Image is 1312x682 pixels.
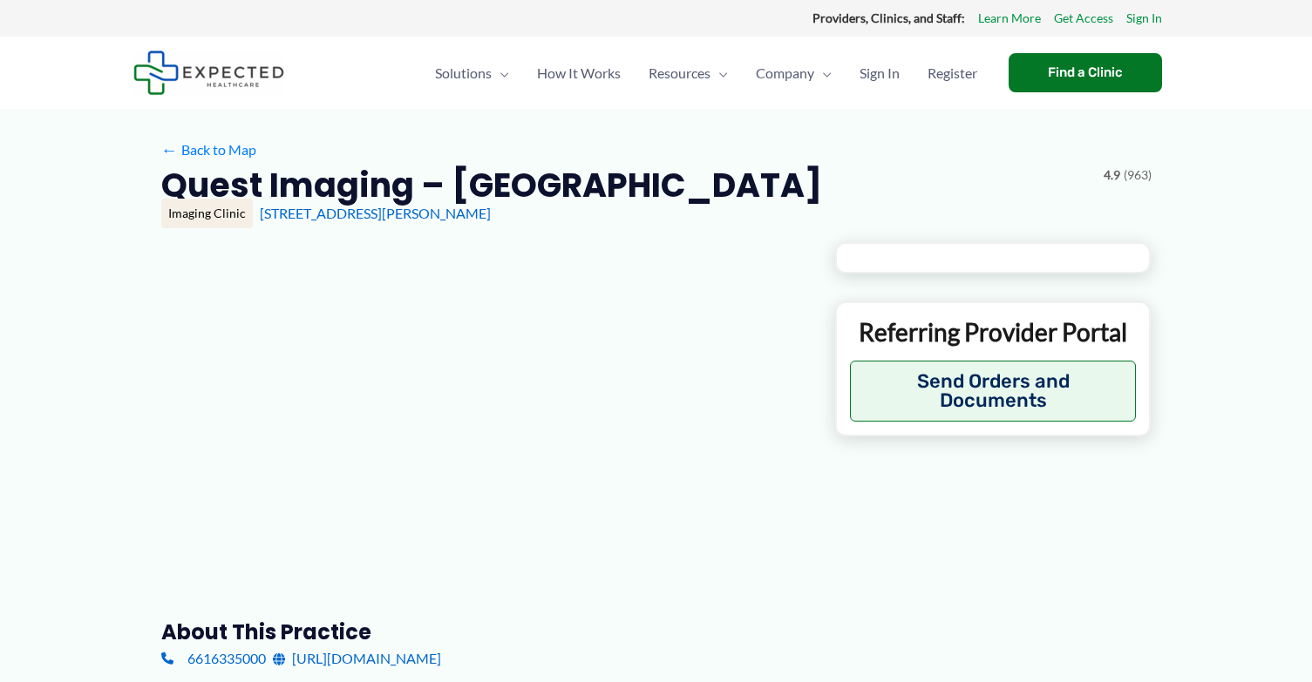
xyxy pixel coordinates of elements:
strong: Providers, Clinics, and Staff: [812,10,965,25]
span: Solutions [435,43,492,104]
p: Referring Provider Portal [850,316,1137,348]
div: Imaging Clinic [161,199,253,228]
a: 6616335000 [161,645,266,672]
img: Expected Healthcare Logo - side, dark font, small [133,51,284,95]
h3: About this practice [161,618,807,645]
a: ResourcesMenu Toggle [635,43,742,104]
a: Sign In [1126,7,1162,30]
a: Sign In [846,43,914,104]
h2: Quest Imaging – [GEOGRAPHIC_DATA] [161,164,822,206]
nav: Primary Site Navigation [421,43,991,104]
a: ←Back to Map [161,137,256,163]
span: ← [161,141,178,158]
a: How It Works [523,43,635,104]
a: Learn More [978,7,1041,30]
span: Company [756,43,814,104]
span: Resources [649,43,710,104]
a: Register [914,43,991,104]
button: Send Orders and Documents [850,361,1137,422]
a: Find a Clinic [1009,53,1162,92]
span: Menu Toggle [492,43,509,104]
a: [URL][DOMAIN_NAME] [273,645,441,672]
span: Sign In [860,43,900,104]
span: 4.9 [1104,164,1120,186]
span: How It Works [537,43,621,104]
span: Register [928,43,977,104]
span: Menu Toggle [814,43,832,104]
a: Get Access [1054,7,1113,30]
a: SolutionsMenu Toggle [421,43,523,104]
span: (963) [1124,164,1152,186]
a: [STREET_ADDRESS][PERSON_NAME] [260,205,491,221]
a: CompanyMenu Toggle [742,43,846,104]
span: Menu Toggle [710,43,728,104]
